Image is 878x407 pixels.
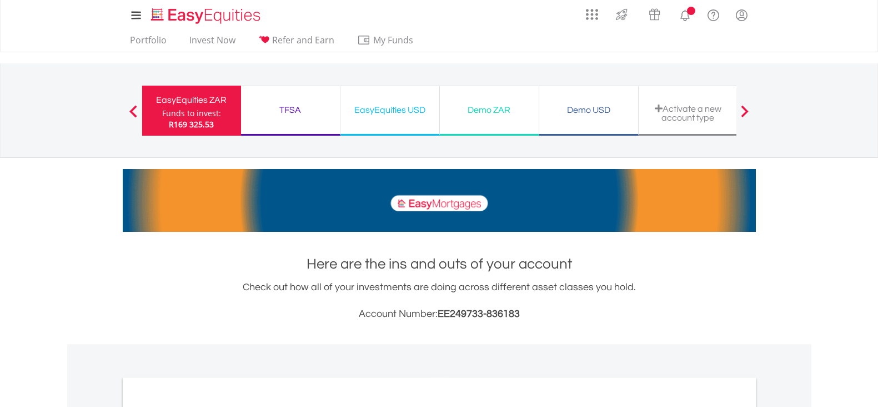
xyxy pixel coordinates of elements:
h1: Here are the ins and outs of your account [123,254,756,274]
div: TFSA [248,102,333,118]
img: thrive-v2.svg [613,6,631,23]
a: Vouchers [638,3,671,23]
div: Funds to invest: [162,108,221,119]
span: R169 325.53 [169,119,214,130]
a: Refer and Earn [254,34,339,52]
a: Home page [147,3,265,25]
div: Demo ZAR [446,102,532,118]
a: Notifications [671,3,699,25]
div: EasyEquities USD [347,102,433,118]
div: Check out how all of your investments are doing across different asset classes you hold. [123,280,756,322]
img: vouchers-v2.svg [645,6,664,23]
span: My Funds [357,33,430,47]
a: My Profile [728,3,756,27]
a: AppsGrid [579,3,605,21]
a: FAQ's and Support [699,3,728,25]
div: Activate a new account type [645,104,731,122]
img: grid-menu-icon.svg [586,8,598,21]
div: EasyEquities ZAR [149,92,234,108]
img: EasyEquities_Logo.png [149,7,265,25]
div: Demo USD [546,102,631,118]
a: Portfolio [126,34,171,52]
span: EE249733-836183 [438,309,520,319]
span: Refer and Earn [272,34,334,46]
img: EasyMortage Promotion Banner [123,169,756,232]
a: Invest Now [185,34,240,52]
h3: Account Number: [123,306,756,322]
